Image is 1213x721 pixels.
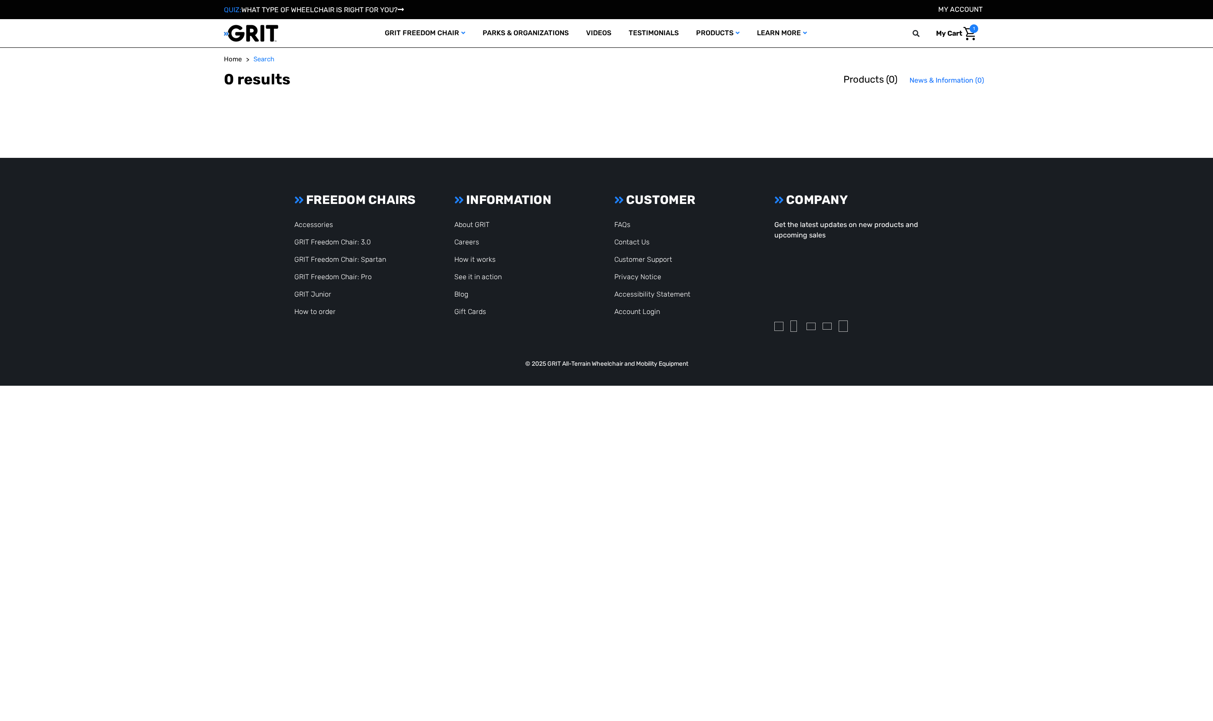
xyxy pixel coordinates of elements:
a: Search [253,54,274,64]
a: FAQs [614,220,630,229]
h3: COMPANY [774,193,919,207]
h3: CUSTOMER [614,193,759,207]
a: See it in action [454,273,502,281]
img: pinterest [839,320,848,332]
img: facebook [790,320,797,332]
img: instagram [774,322,783,331]
a: How it works [454,255,496,264]
img: GRIT All-Terrain Wheelchair and Mobility Equipment [224,24,278,42]
a: Privacy Notice [614,273,661,281]
span: Home [224,55,242,63]
a: Blog [454,290,468,298]
img: Cart [963,27,976,40]
a: Customer Support [614,255,672,264]
iframe: Form 0 [774,247,919,313]
img: youtube [823,323,832,330]
h3: INFORMATION [454,193,599,207]
p: © 2025 GRIT All-Terrain Wheelchair and Mobility Equipment [289,359,924,368]
h1: 0 results [224,71,290,89]
a: Accessories [294,220,333,229]
a: Accessibility Statement [614,290,690,298]
a: Account [938,5,983,13]
a: Account Login [614,307,660,316]
span: News & Information (0) [910,76,984,84]
a: GRIT Freedom Chair: Spartan [294,255,386,264]
a: GRIT Freedom Chair: Pro [294,273,372,281]
span: QUIZ: [224,6,241,14]
span: My Cart [936,29,962,37]
a: Testimonials [620,19,687,47]
p: Get the latest updates on new products and upcoming sales [774,220,919,240]
a: Gift Cards [454,307,486,316]
a: QUIZ:WHAT TYPE OF WHEELCHAIR IS RIGHT FOR YOU? [224,6,404,14]
a: GRIT Junior [294,290,331,298]
a: Cart with 1 items [930,24,978,43]
a: Parks & Organizations [474,19,577,47]
img: twitter [806,323,816,330]
input: Search [916,24,930,43]
a: Videos [577,19,620,47]
span: Products (0) [843,73,897,85]
a: GRIT Freedom Chair: 3.0 [294,238,371,246]
nav: Breadcrumb [224,54,989,64]
a: Products [687,19,748,47]
a: GRIT Freedom Chair [376,19,474,47]
h3: FREEDOM CHAIRS [294,193,439,207]
a: Careers [454,238,479,246]
a: About GRIT [454,220,490,229]
a: Learn More [748,19,816,47]
a: Home [224,54,242,64]
a: Contact Us [614,238,650,246]
span: 1 [970,24,978,33]
a: How to order [294,307,336,316]
span: Search [253,55,274,63]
